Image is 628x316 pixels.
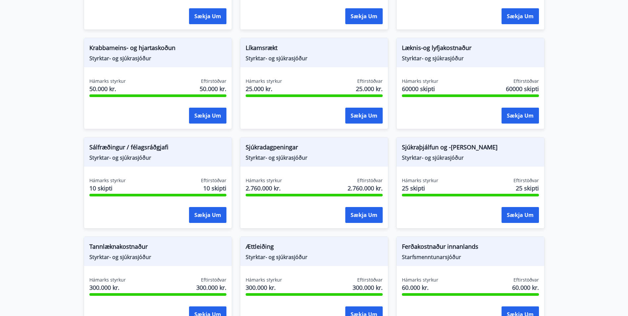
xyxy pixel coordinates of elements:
[357,277,383,283] span: Eftirstöðvar
[89,143,226,154] span: Sálfræðingur / félagsráðgjafi
[89,177,126,184] span: Hámarks styrkur
[513,277,539,283] span: Eftirstöðvar
[89,253,226,261] span: Styrktar- og sjúkrasjóður
[196,283,226,292] span: 300.000 kr.
[502,207,539,223] button: Sækja um
[357,177,383,184] span: Eftirstöðvar
[246,253,383,261] span: Styrktar- og sjúkrasjóður
[357,78,383,84] span: Eftirstöðvar
[353,283,383,292] span: 300.000 kr.
[402,78,438,84] span: Hámarks styrkur
[402,154,539,161] span: Styrktar- og sjúkrasjóður
[345,8,383,24] button: Sækja um
[356,84,383,93] span: 25.000 kr.
[89,277,126,283] span: Hámarks styrkur
[189,207,226,223] button: Sækja um
[89,78,126,84] span: Hámarks styrkur
[402,43,539,55] span: Læknis-og lyfjakostnaður
[402,177,438,184] span: Hámarks styrkur
[402,242,539,253] span: Ferðakostnaður innanlands
[513,177,539,184] span: Eftirstöðvar
[246,84,282,93] span: 25.000 kr.
[246,184,282,192] span: 2.760.000 kr.
[89,184,126,192] span: 10 skipti
[89,84,126,93] span: 50.000 kr.
[513,78,539,84] span: Eftirstöðvar
[246,55,383,62] span: Styrktar- og sjúkrasjóður
[246,177,282,184] span: Hámarks styrkur
[348,184,383,192] span: 2.760.000 kr.
[402,55,539,62] span: Styrktar- og sjúkrasjóður
[201,177,226,184] span: Eftirstöðvar
[246,277,282,283] span: Hámarks styrkur
[402,84,438,93] span: 60000 skipti
[246,154,383,161] span: Styrktar- og sjúkrasjóður
[402,277,438,283] span: Hámarks styrkur
[89,43,226,55] span: Krabbameins- og hjartaskoðun
[189,8,226,24] button: Sækja um
[246,78,282,84] span: Hámarks styrkur
[506,84,539,93] span: 60000 skipti
[246,143,383,154] span: Sjúkradagpeningar
[246,283,282,292] span: 300.000 kr.
[516,184,539,192] span: 25 skipti
[345,207,383,223] button: Sækja um
[502,8,539,24] button: Sækja um
[402,253,539,261] span: Starfsmenntunarsjóður
[203,184,226,192] span: 10 skipti
[89,55,226,62] span: Styrktar- og sjúkrasjóður
[89,242,226,253] span: Tannlæknakostnaður
[345,108,383,124] button: Sækja um
[402,143,539,154] span: Sjúkraþjálfun og -[PERSON_NAME]
[246,242,383,253] span: Ættleiðing
[89,283,126,292] span: 300.000 kr.
[402,283,438,292] span: 60.000 kr.
[512,283,539,292] span: 60.000 kr.
[200,84,226,93] span: 50.000 kr.
[246,43,383,55] span: Líkamsrækt
[402,184,438,192] span: 25 skipti
[189,108,226,124] button: Sækja um
[502,108,539,124] button: Sækja um
[201,78,226,84] span: Eftirstöðvar
[89,154,226,161] span: Styrktar- og sjúkrasjóður
[201,277,226,283] span: Eftirstöðvar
